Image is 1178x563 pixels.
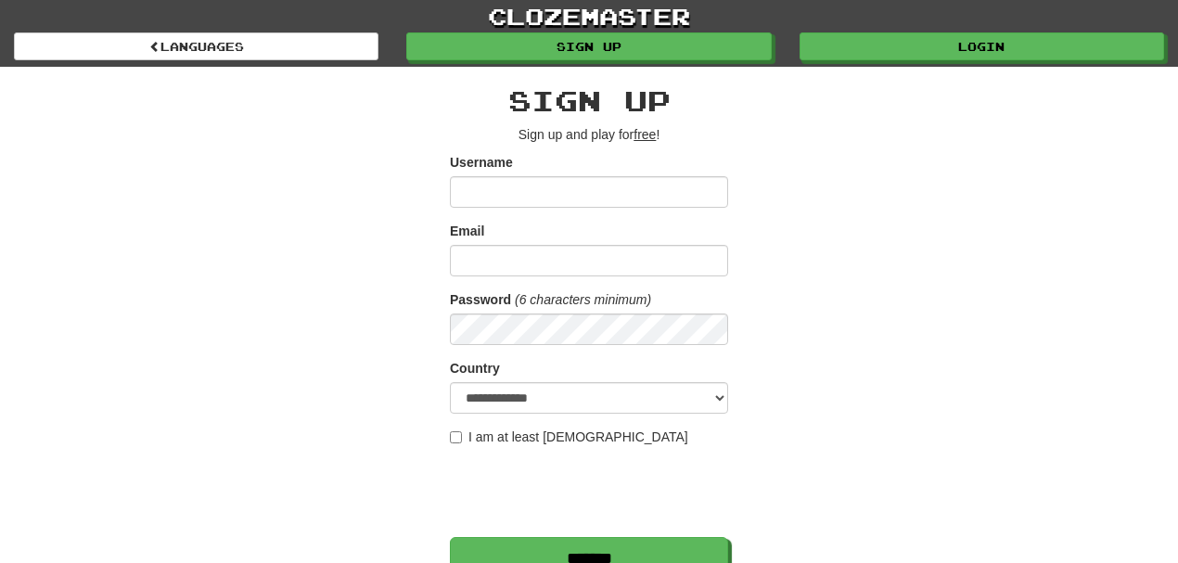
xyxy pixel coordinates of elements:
[450,359,500,377] label: Country
[450,431,462,443] input: I am at least [DEMOGRAPHIC_DATA]
[450,85,728,116] h2: Sign up
[450,222,484,240] label: Email
[450,290,511,309] label: Password
[450,153,513,172] label: Username
[450,455,732,528] iframe: reCAPTCHA
[515,292,651,307] em: (6 characters minimum)
[450,428,688,446] label: I am at least [DEMOGRAPHIC_DATA]
[450,125,728,144] p: Sign up and play for !
[14,32,378,60] a: Languages
[800,32,1164,60] a: Login
[634,127,656,142] u: free
[406,32,771,60] a: Sign up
